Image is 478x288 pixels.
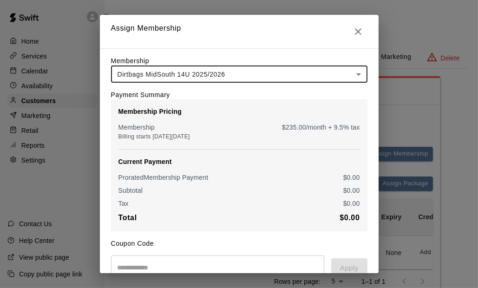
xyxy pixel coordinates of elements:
[118,107,360,116] p: Membership Pricing
[111,57,150,65] label: Membership
[340,214,360,222] b: $ 0.00
[349,22,367,41] button: Close
[282,123,360,132] p: $ 235.00 /month + 9.5% tax
[111,65,367,83] div: Dirtbags MidSouth 14U 2025/2026
[343,199,360,208] p: $ 0.00
[118,157,360,166] p: Current Payment
[118,173,209,182] p: Prorated Membership Payment
[111,91,170,98] label: Payment Summary
[118,133,190,140] span: Billing starts [DATE][DATE]
[118,186,143,195] p: Subtotal
[343,186,360,195] p: $ 0.00
[118,199,129,208] p: Tax
[100,15,379,48] h2: Assign Membership
[118,123,155,132] p: Membership
[111,240,154,247] label: Coupon Code
[343,173,360,182] p: $ 0.00
[118,214,137,222] b: Total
